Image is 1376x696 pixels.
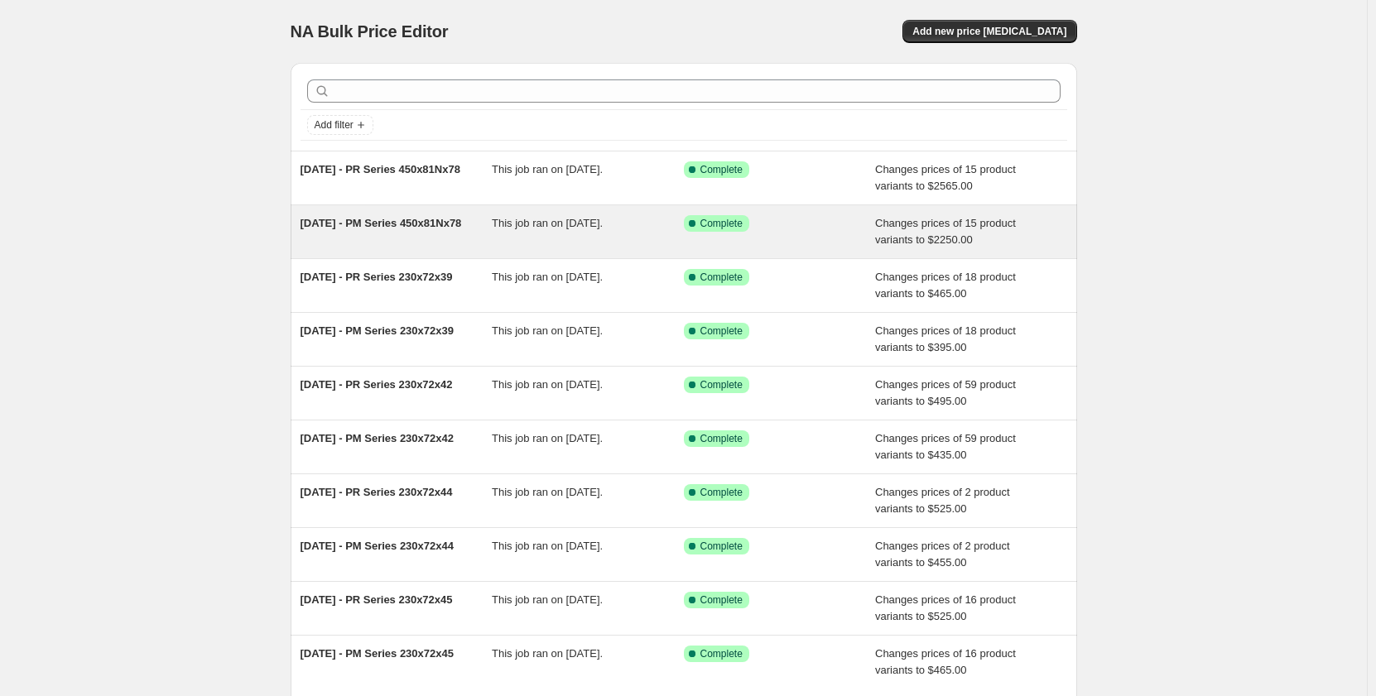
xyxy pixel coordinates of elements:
span: This job ran on [DATE]. [492,647,603,660]
span: Complete [700,647,743,660]
span: Complete [700,540,743,553]
span: [DATE] - PM Series 230x72x42 [301,432,454,444]
span: Add new price [MEDICAL_DATA] [912,25,1066,38]
span: [DATE] - PM Series 230x72x45 [301,647,454,660]
span: Complete [700,163,743,176]
span: Changes prices of 18 product variants to $395.00 [875,324,1016,353]
span: [DATE] - PR Series 230x72x44 [301,486,453,498]
button: Add filter [307,115,373,135]
span: Changes prices of 15 product variants to $2565.00 [875,163,1016,192]
span: Changes prices of 18 product variants to $465.00 [875,271,1016,300]
span: [DATE] - PM Series 230x72x39 [301,324,454,337]
span: This job ran on [DATE]. [492,271,603,283]
span: This job ran on [DATE]. [492,378,603,391]
span: [DATE] - PR Series 230x72x39 [301,271,453,283]
span: Complete [700,271,743,284]
span: Changes prices of 59 product variants to $495.00 [875,378,1016,407]
span: NA Bulk Price Editor [291,22,449,41]
span: Changes prices of 15 product variants to $2250.00 [875,217,1016,246]
span: Complete [700,593,743,607]
span: Complete [700,378,743,391]
span: Changes prices of 16 product variants to $465.00 [875,647,1016,676]
span: This job ran on [DATE]. [492,432,603,444]
span: Changes prices of 59 product variants to $435.00 [875,432,1016,461]
span: Changes prices of 2 product variants to $455.00 [875,540,1010,569]
span: This job ran on [DATE]. [492,163,603,175]
span: [DATE] - PM Series 230x72x44 [301,540,454,552]
span: Changes prices of 2 product variants to $525.00 [875,486,1010,515]
span: Complete [700,432,743,445]
button: Add new price [MEDICAL_DATA] [902,20,1076,43]
span: [DATE] - PM Series 450x81Nx78 [301,217,462,229]
span: This job ran on [DATE]. [492,593,603,606]
span: Add filter [315,118,354,132]
span: This job ran on [DATE]. [492,540,603,552]
span: This job ran on [DATE]. [492,324,603,337]
span: This job ran on [DATE]. [492,217,603,229]
span: [DATE] - PR Series 450x81Nx78 [301,163,460,175]
span: [DATE] - PR Series 230x72x45 [301,593,453,606]
span: [DATE] - PR Series 230x72x42 [301,378,453,391]
span: Changes prices of 16 product variants to $525.00 [875,593,1016,622]
span: Complete [700,324,743,338]
span: Complete [700,217,743,230]
span: Complete [700,486,743,499]
span: This job ran on [DATE]. [492,486,603,498]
